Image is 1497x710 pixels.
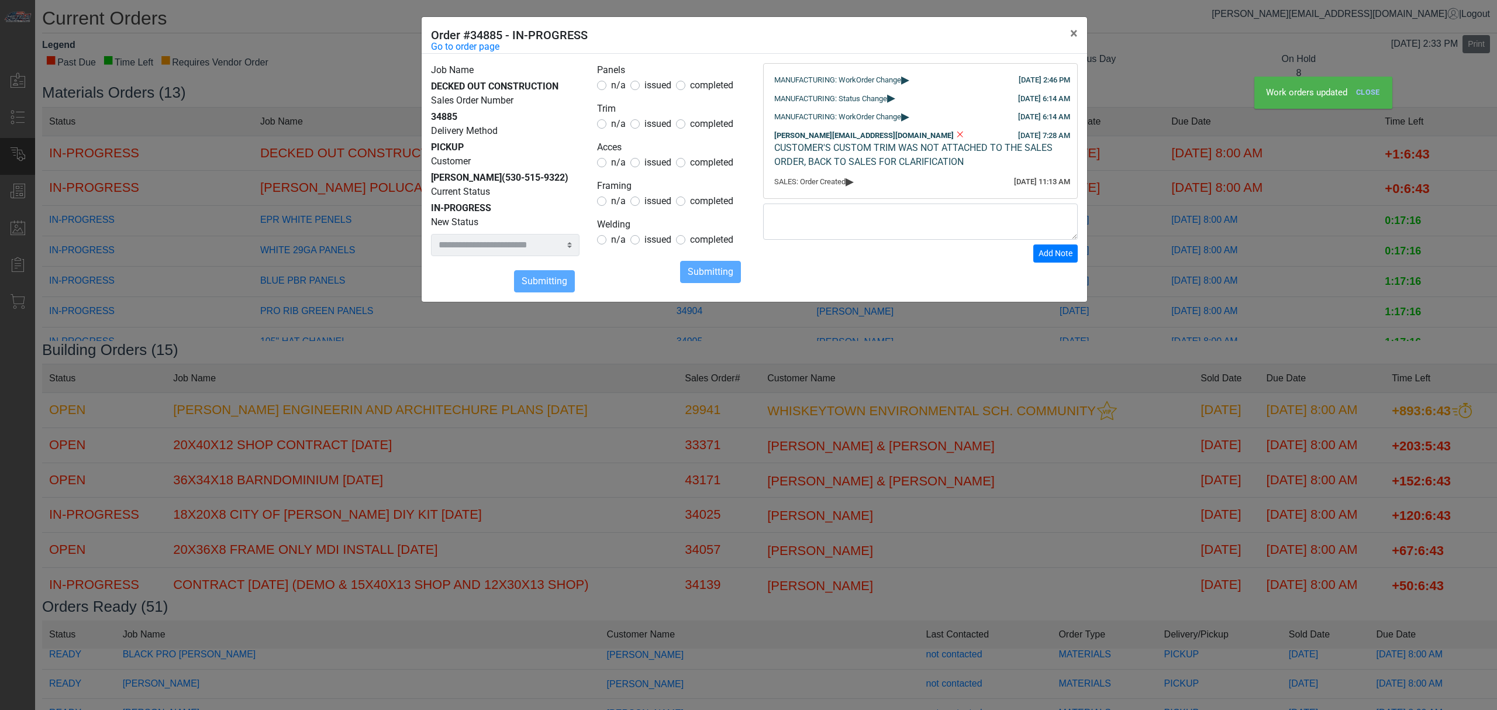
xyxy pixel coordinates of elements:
[502,172,568,183] span: (530-515-9322)
[680,261,741,283] button: Submitting
[690,118,733,129] span: completed
[846,177,854,185] span: ▸
[690,157,733,168] span: completed
[431,94,513,108] label: Sales Order Number
[1351,83,1385,102] a: Close
[1018,111,1070,123] div: [DATE] 6:14 AM
[774,141,1067,169] div: CUSTOMER'S CUSTOM TRIM WAS NOT ATTACHED TO THE SALES ORDER, BACK TO SALES FOR CLARIFICATION
[774,74,1067,86] div: MANUFACTURING: WorkOrder Change
[644,157,671,168] span: issued
[514,270,575,292] button: Submitting
[887,94,895,101] span: ▸
[522,275,567,287] span: Submitting
[597,218,746,233] legend: Welding
[431,110,580,124] div: 34885
[644,234,671,245] span: issued
[1019,74,1070,86] div: [DATE] 2:46 PM
[690,234,733,245] span: completed
[644,195,671,206] span: issued
[1033,244,1078,263] button: Add Note
[774,176,1067,188] div: SALES: Order Created
[688,266,733,277] span: Submitting
[431,40,499,54] a: Go to order page
[597,63,746,78] legend: Panels
[1018,93,1070,105] div: [DATE] 6:14 AM
[644,118,671,129] span: issued
[690,80,733,91] span: completed
[597,102,746,117] legend: Trim
[611,234,626,245] span: n/a
[611,80,626,91] span: n/a
[597,140,746,156] legend: Acces
[690,195,733,206] span: completed
[431,140,580,154] div: PICKUP
[431,26,588,44] h5: Order #34885 - IN-PROGRESS
[431,201,580,215] div: IN-PROGRESS
[431,81,558,92] span: DECKED OUT CONSTRUCTION
[1018,130,1070,142] div: [DATE] 7:28 AM
[611,118,626,129] span: n/a
[431,171,580,185] div: [PERSON_NAME]
[431,185,490,199] label: Current Status
[611,157,626,168] span: n/a
[774,131,954,140] span: [PERSON_NAME][EMAIL_ADDRESS][DOMAIN_NAME]
[1061,17,1087,50] button: Close
[901,75,909,83] span: ▸
[1039,249,1072,258] span: Add Note
[431,124,498,138] label: Delivery Method
[611,195,626,206] span: n/a
[1254,77,1392,109] div: Work orders updated
[431,154,471,168] label: Customer
[644,80,671,91] span: issued
[774,93,1067,105] div: MANUFACTURING: Status Change
[774,111,1067,123] div: MANUFACTURING: WorkOrder Change
[1014,176,1070,188] div: [DATE] 11:13 AM
[597,179,746,194] legend: Framing
[431,63,474,77] label: Job Name
[901,112,909,120] span: ▸
[431,215,478,229] label: New Status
